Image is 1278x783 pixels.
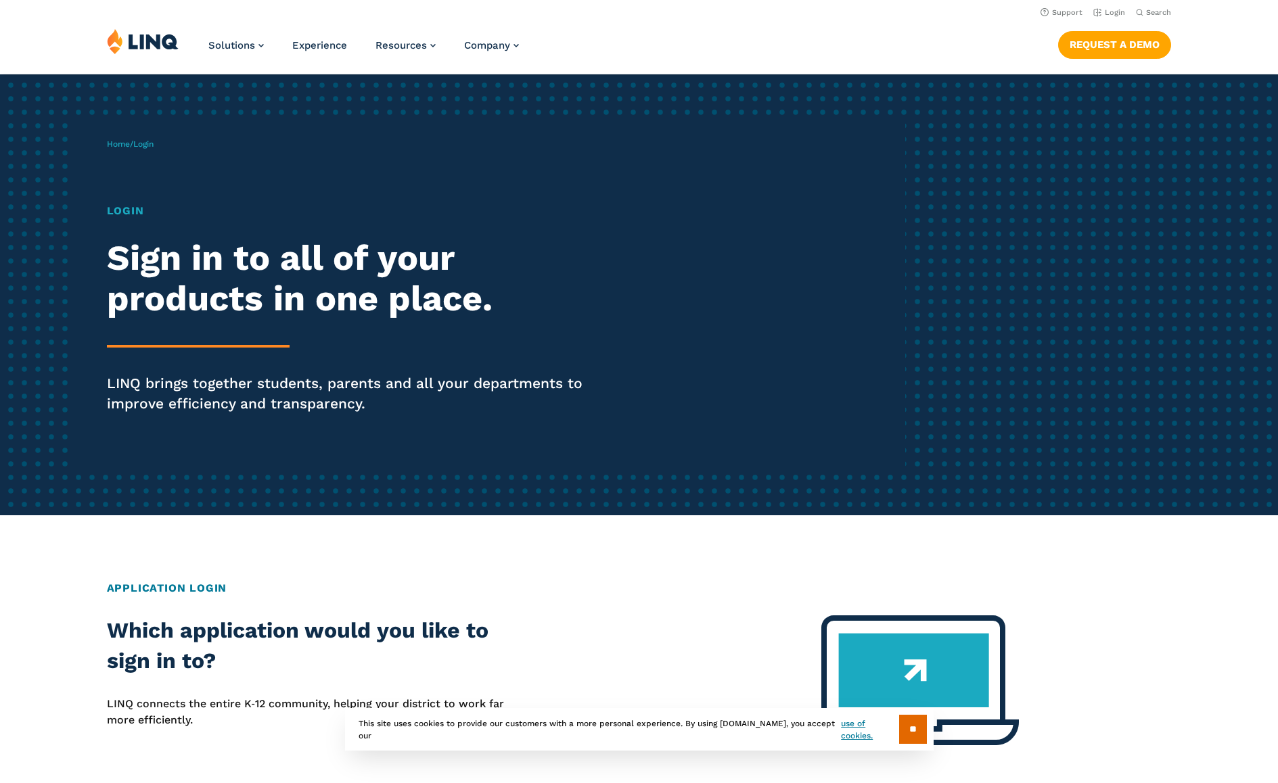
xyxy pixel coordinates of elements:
a: Home [107,139,130,149]
div: This site uses cookies to provide our customers with a more personal experience. By using [DOMAIN... [345,708,934,751]
a: Company [464,39,519,51]
p: LINQ brings together students, parents and all your departments to improve efficiency and transpa... [107,373,599,414]
a: Solutions [208,39,264,51]
h2: Application Login [107,580,1172,596]
h2: Sign in to all of your products in one place. [107,238,599,319]
a: Resources [375,39,436,51]
span: Company [464,39,510,51]
span: Solutions [208,39,255,51]
h1: Login [107,203,599,219]
button: Open Search Bar [1136,7,1171,18]
nav: Button Navigation [1058,28,1171,58]
nav: Primary Navigation [208,28,519,73]
a: use of cookies. [841,717,898,742]
a: Login [1093,8,1125,17]
a: Experience [292,39,347,51]
span: / [107,139,154,149]
a: Support [1041,8,1082,17]
span: Search [1146,8,1171,17]
img: LINQ | K‑12 Software [107,28,179,54]
p: LINQ connects the entire K‑12 community, helping your district to work far more efficiently. [107,696,532,729]
span: Resources [375,39,427,51]
a: Request a Demo [1058,31,1171,58]
span: Login [133,139,154,149]
h2: Which application would you like to sign in to? [107,615,532,677]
